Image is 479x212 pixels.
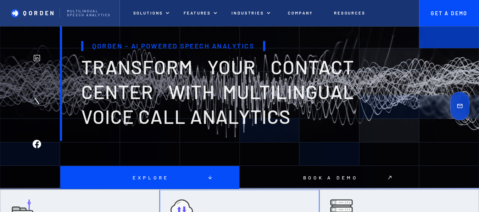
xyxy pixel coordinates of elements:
img: Twitter [33,97,41,105]
p: Qorden [23,10,56,16]
a: Book a demo [240,166,419,189]
img: Linkedin [33,54,41,62]
p: Resources [334,11,366,16]
p: Solutions [133,11,163,16]
img: Facebook [33,140,41,148]
p: Book a demo [301,175,358,181]
p: Multilingual Speech analytics [67,9,112,17]
span: transform your contact center with multilingual voice Call analytics [81,55,354,128]
h1: Qorden - AI Powered Speech Analytics [81,41,266,51]
p: Explore [130,175,169,181]
a: Explore [60,166,239,189]
p: features [184,11,211,16]
p: INDUSTRIES [232,11,264,16]
p: Get A Demo [428,10,470,16]
p: Company [288,11,313,16]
